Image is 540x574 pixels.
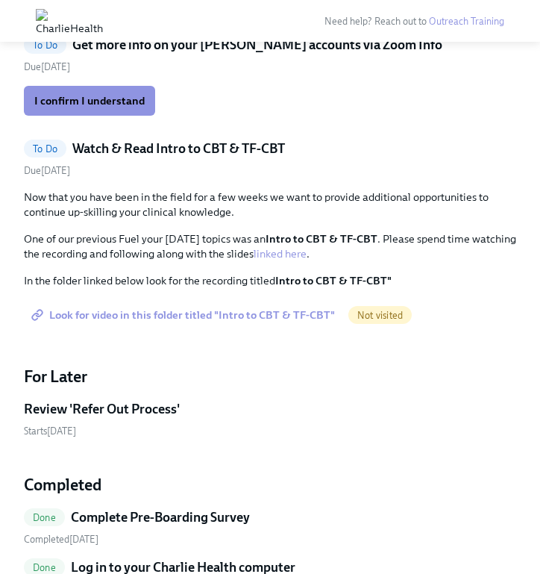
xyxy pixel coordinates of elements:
[24,36,516,74] a: To DoGet more info on your [PERSON_NAME] accounts via Zoom InfoDue[DATE]
[24,190,516,219] p: Now that you have been in the field for a few weeks we want to provide additional opportunities t...
[24,273,516,288] p: In the folder linked below look for the recording titled
[24,425,76,437] span: Wednesday, September 10th 2025, 10:00 am
[24,40,66,51] span: To Do
[71,508,250,526] h5: Complete Pre-Boarding Survey
[24,140,516,178] a: To DoWatch & Read Intro to CBT & TF-CBTDue[DATE]
[348,310,412,321] span: Not visited
[36,9,103,33] img: CharlieHealth
[24,300,345,330] a: Look for video in this folder titled "Intro to CBT & TF-CBT"
[34,93,145,108] span: I confirm I understand
[254,247,307,261] a: linked here
[24,165,70,176] span: Tuesday, September 9th 2025, 10:00 am
[24,512,65,523] span: Done
[24,474,516,496] h4: Completed
[72,140,285,157] h5: Watch & Read Intro to CBT & TF-CBT
[24,400,516,438] a: Review 'Refer Out Process'Starts[DATE]
[34,308,335,322] span: Look for video in this folder titled "Intro to CBT & TF-CBT"
[24,366,516,388] h4: For Later
[24,86,155,116] button: I confirm I understand
[24,61,70,72] span: Saturday, September 13th 2025, 10:00 am
[24,508,516,546] a: DoneComplete Pre-Boarding Survey Completed[DATE]
[275,274,392,287] strong: Intro to CBT & TF-CBT"
[24,534,98,545] span: Saturday, August 2nd 2025, 2:22 pm
[24,562,65,573] span: Done
[266,232,377,246] strong: Intro to CBT & TF-CBT
[24,143,66,155] span: To Do
[24,400,180,418] h5: Review 'Refer Out Process'
[72,36,442,54] h5: Get more info on your [PERSON_NAME] accounts via Zoom Info
[429,16,504,27] a: Outreach Training
[24,231,516,261] p: One of our previous Fuel your [DATE] topics was an . Please spend time watching the recording and...
[324,16,504,27] span: Need help? Reach out to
